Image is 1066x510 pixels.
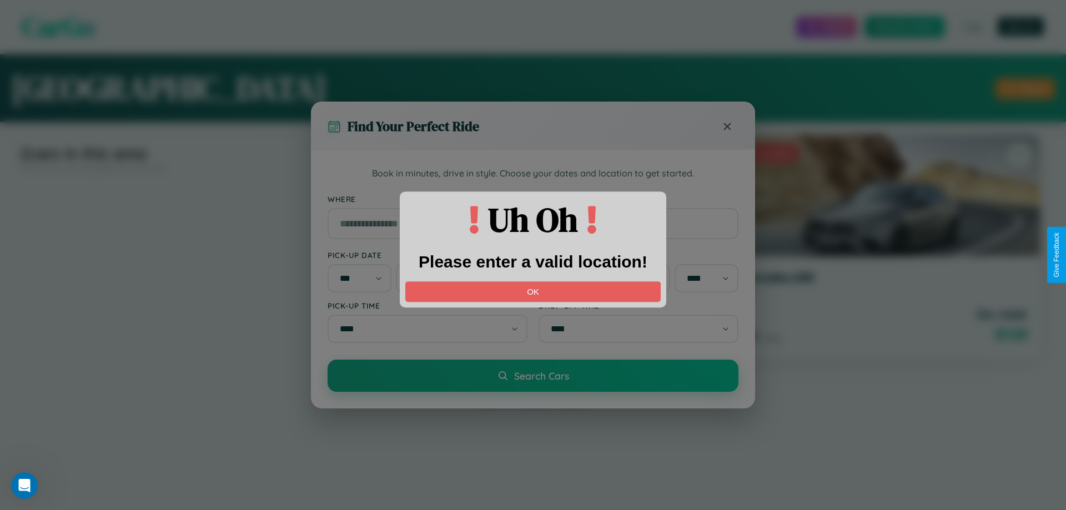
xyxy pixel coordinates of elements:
p: Book in minutes, drive in style. Choose your dates and location to get started. [328,166,738,181]
label: Where [328,194,738,204]
label: Pick-up Date [328,250,527,260]
h3: Find Your Perfect Ride [348,117,479,135]
label: Pick-up Time [328,301,527,310]
label: Drop-off Date [539,250,738,260]
span: Search Cars [514,370,569,382]
label: Drop-off Time [539,301,738,310]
